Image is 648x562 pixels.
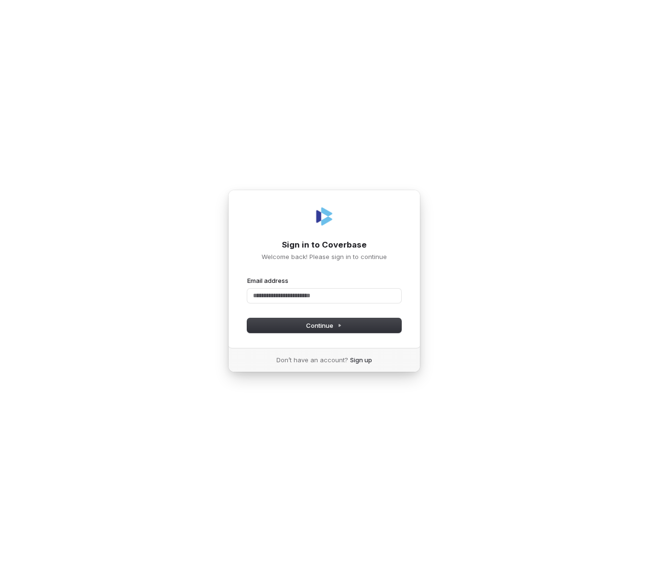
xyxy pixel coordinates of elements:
[306,321,342,330] span: Continue
[276,356,348,364] span: Don’t have an account?
[247,318,401,333] button: Continue
[247,252,401,261] p: Welcome back! Please sign in to continue
[247,239,401,251] h1: Sign in to Coverbase
[313,205,336,228] img: Coverbase
[247,276,288,285] label: Email address
[350,356,372,364] a: Sign up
